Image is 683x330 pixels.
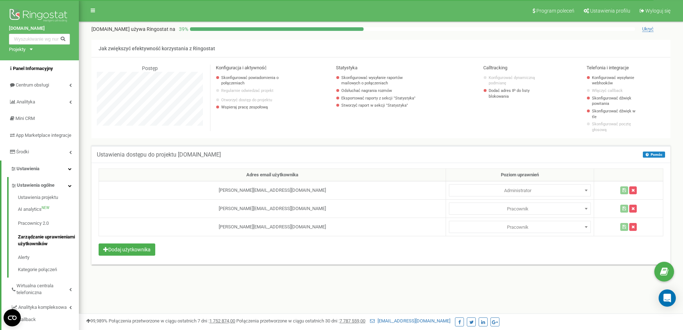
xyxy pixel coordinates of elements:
span: Jak zwiększyć efektywność korzystania z Ringostat [99,46,215,51]
input: Wyszukiwanie wg numeru [9,34,70,45]
span: Wirtualna centrala telefoniczna [16,283,69,296]
a: AI analyticsNEW [18,203,79,217]
span: Administrator [449,203,591,215]
span: Pracownik [451,204,588,214]
a: Konfigurować dynamiczną podmianę [489,75,538,86]
th: Adres email użytkownika [99,168,446,181]
span: Ustawienia profilu [590,8,630,14]
a: Odsłuchać nagrania rozmów [341,88,421,94]
span: Telefonia i integracje [587,65,629,70]
a: Analityka kompleksowa [11,299,79,314]
span: Ustawienia [16,166,39,171]
td: [PERSON_NAME][EMAIL_ADDRESS][DOMAIN_NAME] [99,181,446,200]
td: [PERSON_NAME][EMAIL_ADDRESS][DOMAIN_NAME] [99,200,446,218]
span: Centrum obsługi [16,82,49,88]
span: Analityka kompleksowa [18,304,67,311]
a: Ustawienia projektu [18,194,79,203]
span: App Marketplace integracje [16,133,71,138]
a: Kategorie połączeń [18,265,79,273]
a: Włączyć callback [592,88,641,94]
span: Callback [18,316,36,323]
a: Eksportować raporty z sekcji "Statystyka" [341,96,421,101]
td: [PERSON_NAME][EMAIL_ADDRESS][DOMAIN_NAME] [99,218,446,236]
p: Wspieraj pracę zespołową [221,104,282,110]
a: Wirtualna centrala telefoniczna [11,278,79,299]
a: Stworzyć raport w sekcji "Statystyka" [341,103,421,108]
p: [DOMAIN_NAME] [91,25,175,33]
a: Konfigurować wysyłanie webhooków [592,75,641,86]
span: Administrator [451,186,588,196]
a: Pracownicy 2.0 [18,217,79,231]
a: Callback [11,313,79,326]
a: Skonfigurować wysyłanie raportów mailowych o połączeniach [341,75,421,86]
span: Calltracking [483,65,507,70]
a: [DOMAIN_NAME] [9,25,70,32]
p: Regularnie odwiedzać projekt [221,88,282,94]
span: Mini CRM [15,116,35,121]
div: Projekty [9,46,25,53]
span: Ukryć [642,26,654,32]
span: Statystyka [336,65,357,70]
span: używa Ringostat na [131,26,175,32]
span: Pracownik [451,222,588,232]
a: Skonfigurować powiadomienia o połączeniach [221,75,282,86]
a: Otworzyć dostęp do projektu [221,97,282,103]
a: Ustawienia ogólne [11,177,79,192]
button: Pomóc [643,152,665,158]
span: Program poleceń [536,8,574,14]
p: 39 % [175,25,190,33]
span: Połączenia przetworzone w ciągu ostatnich 7 dni : [109,318,235,324]
a: [EMAIL_ADDRESS][DOMAIN_NAME] [370,318,450,324]
span: Środki [16,149,29,154]
h5: Ustawienia dostępu do projektu [DOMAIN_NAME] [97,152,221,158]
img: Ringostat logo [9,7,70,25]
a: Skonfigurować dźwięk powitania [592,96,641,107]
span: Administrator [449,221,591,233]
span: Postęp [142,65,158,71]
a: Skonfigurować pocztę głosową [592,121,641,133]
span: Ustawienia ogólne [17,182,54,189]
span: 99,989% [86,318,108,324]
span: Połączenia przetworzone w ciągu ostatnich 30 dni : [236,318,365,324]
span: Panel Informacyjny [13,66,53,71]
span: Wyloguj się [645,8,670,14]
u: 1 752 874,00 [209,318,235,324]
span: Administrator [449,184,591,196]
a: Zarządzanie uprawnieniami użytkowników [18,230,79,251]
span: Analityka [16,99,35,104]
a: Alerty [18,251,79,265]
a: Dodać adres IP do listy blokowania [489,88,538,99]
span: Konfiguracja i aktywność [216,65,267,70]
div: Open Intercom Messenger [659,289,676,307]
th: Poziom uprawnień [446,168,594,181]
button: Dodaj użytkownika [99,243,155,256]
button: Open CMP widget [4,309,21,326]
a: Skonfigurować dźwięk w tle [592,108,641,120]
a: Ustawienia [1,161,79,177]
u: 7 787 559,00 [340,318,365,324]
